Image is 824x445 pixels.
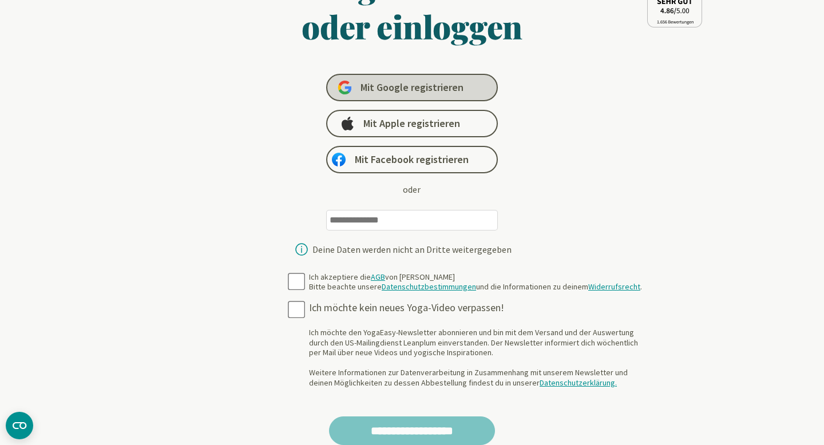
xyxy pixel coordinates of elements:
[382,281,476,292] a: Datenschutzbestimmungen
[355,153,469,166] span: Mit Facebook registrieren
[309,328,648,388] div: Ich möchte den YogaEasy-Newsletter abonnieren und bin mit dem Versand und der Auswertung durch de...
[309,301,648,315] div: Ich möchte kein neues Yoga-Video verpassen!
[312,245,512,254] div: Deine Daten werden nicht an Dritte weitergegeben
[6,412,33,439] button: CMP-Widget öffnen
[588,281,640,292] a: Widerrufsrecht
[326,146,498,173] a: Mit Facebook registrieren
[363,117,460,130] span: Mit Apple registrieren
[403,182,421,196] div: oder
[371,272,385,282] a: AGB
[326,74,498,101] a: Mit Google registrieren
[360,81,463,94] span: Mit Google registrieren
[309,272,642,292] div: Ich akzeptiere die von [PERSON_NAME] Bitte beachte unsere und die Informationen zu deinem .
[326,110,498,137] a: Mit Apple registrieren
[540,378,617,388] a: Datenschutzerklärung.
